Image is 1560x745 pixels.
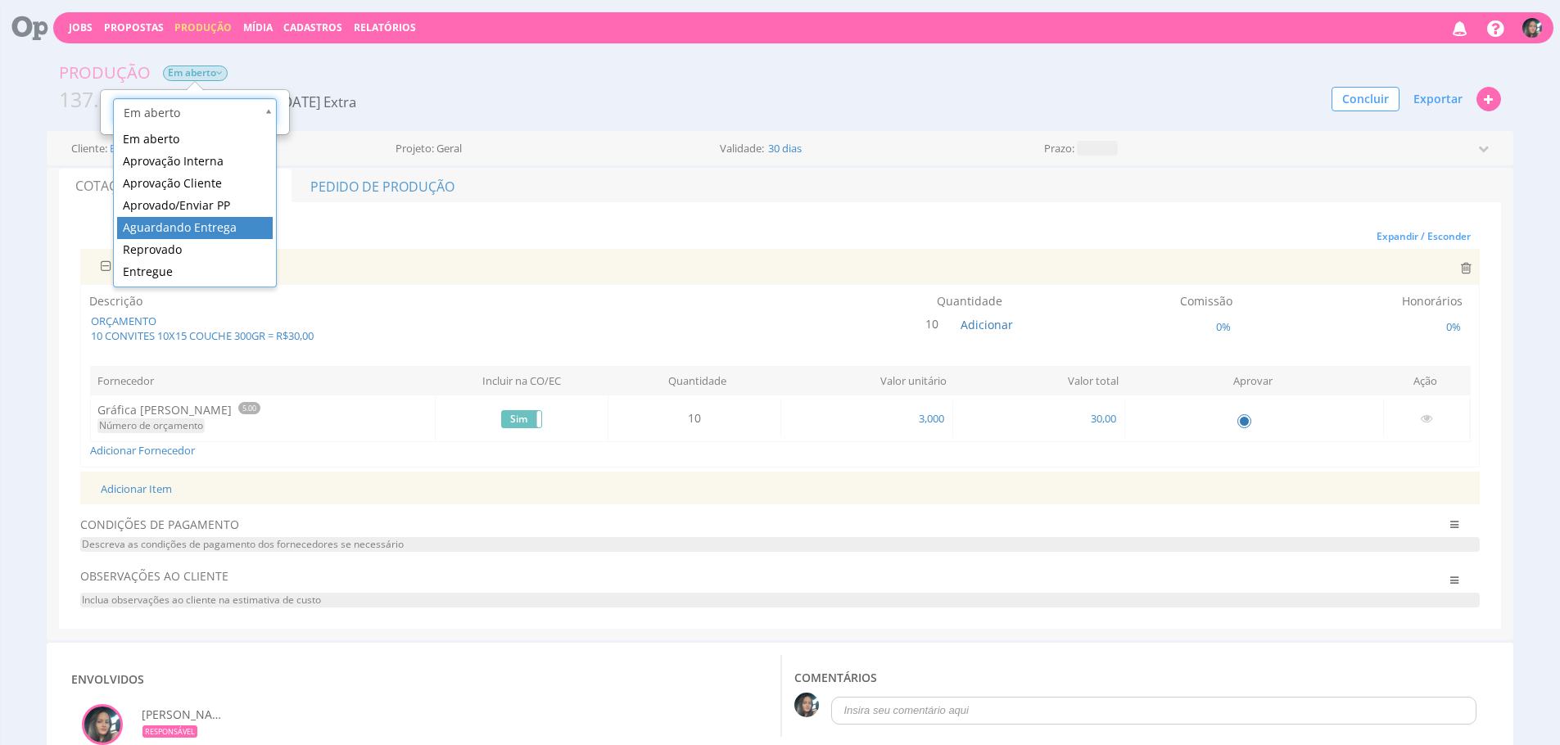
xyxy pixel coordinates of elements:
div: Aprovação Interna [117,151,273,173]
div: Aprovado/Enviar PP [117,195,273,217]
div: Aguardando Entrega [117,217,273,239]
div: Aprovação Cliente [117,173,273,195]
div: Entregue [117,261,273,283]
div: Em aberto [117,129,273,151]
div: Reprovado [117,239,273,261]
